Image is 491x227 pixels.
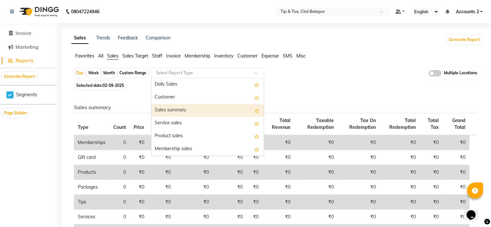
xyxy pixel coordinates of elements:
td: ₹0 [262,165,295,180]
span: Sales [107,53,118,59]
a: Marketing [2,44,55,51]
td: ₹0 [294,210,338,224]
span: Add this report to Favorites List [254,145,259,153]
td: 0 [109,150,130,165]
td: ₹0 [380,135,420,150]
div: Product sales [151,130,264,143]
div: Custom Range [118,68,148,77]
span: Add this report to Favorites List [254,132,259,140]
div: Month [102,68,117,77]
iframe: chat widget [464,201,485,221]
td: Gift card [74,150,109,165]
button: Generate Report [447,35,482,44]
span: 02-09-2025 [103,83,124,88]
ng-dropdown-panel: Options list [151,78,264,156]
td: ₹0 [380,150,420,165]
span: Price [134,124,144,130]
div: Customer [151,91,264,104]
span: Sales Target [122,53,148,59]
td: ₹0 [148,195,175,210]
td: Packages [74,180,109,195]
td: ₹0 [212,180,246,195]
td: 0 [109,135,130,150]
td: ₹0 [294,165,338,180]
div: Sales summary [151,104,264,117]
td: ₹0 [212,150,246,165]
td: ₹0 [294,135,338,150]
td: ₹0 [338,180,380,195]
td: ₹0 [212,165,246,180]
span: Count [113,124,126,130]
td: ₹0 [175,180,212,195]
span: Favorites [75,53,94,59]
td: 0 [109,195,130,210]
button: Generate Report [2,72,37,81]
span: Marketing [15,44,38,50]
button: Page Builder [2,108,29,118]
td: ₹0 [294,195,338,210]
h6: Sales summary [74,104,477,110]
td: ₹0 [175,195,212,210]
b: 08047224946 [71,3,99,21]
span: Invoice [15,30,31,36]
td: ₹0 [380,195,420,210]
td: ₹0 [420,150,443,165]
td: ₹0 [262,180,295,195]
span: Add this report to Favorites List [254,119,259,127]
td: ₹0 [148,150,175,165]
td: ₹0 [247,150,262,165]
span: Taxable Redemption [307,118,334,130]
td: ₹0 [175,165,212,180]
span: Add this report to Favorites List [254,94,259,101]
span: Membership [185,53,210,59]
td: 0 [109,180,130,195]
td: ₹0 [338,165,380,180]
td: Memberships [74,135,109,150]
td: ₹0 [148,210,175,224]
td: ₹0 [420,210,443,224]
td: ₹0 [443,180,469,195]
span: Grand Total [452,118,465,130]
span: Total Tax [428,118,439,130]
td: ₹0 [247,180,262,195]
span: Total Revenue [272,118,291,130]
div: Daily Sales [151,78,264,91]
td: ₹0 [148,135,175,150]
a: Reports [2,57,55,65]
td: ₹0 [130,165,148,180]
td: 0 [109,210,130,224]
img: logo [16,3,61,21]
a: Trends [96,35,110,41]
td: ₹0 [420,180,443,195]
td: ₹0 [262,150,295,165]
span: Invoice [166,53,181,59]
span: Customer [237,53,258,59]
td: ₹0 [212,210,246,224]
span: Inventory [214,53,233,59]
a: Invoice [2,30,55,37]
span: Expense [261,53,279,59]
a: Feedback [118,35,138,41]
span: Staff [152,53,162,59]
td: ₹0 [262,195,295,210]
span: Tax On Redemption [349,118,376,130]
span: Segments [16,91,37,98]
td: Tips [74,195,109,210]
td: ₹0 [247,165,262,180]
a: Sales [71,32,88,44]
td: ₹0 [262,135,295,150]
div: Day [75,68,85,77]
td: ₹0 [420,195,443,210]
td: ₹0 [294,150,338,165]
td: ₹0 [148,180,175,195]
td: ₹0 [380,180,420,195]
td: ₹0 [247,210,262,224]
td: ₹0 [247,195,262,210]
td: Services [74,210,109,224]
td: 0 [109,165,130,180]
td: ₹0 [338,150,380,165]
span: Multiple Locations [444,70,477,77]
span: Accounts 2 [455,8,479,15]
span: Selected date: [75,81,126,89]
span: Type [78,124,88,130]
